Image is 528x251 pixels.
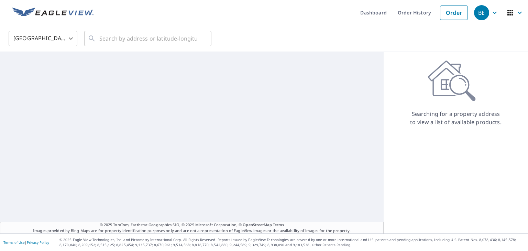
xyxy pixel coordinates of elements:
a: Terms of Use [3,240,25,245]
a: Terms [273,222,284,227]
a: Order [440,6,468,20]
span: © 2025 TomTom, Earthstar Geographics SIO, © 2025 Microsoft Corporation, © [100,222,284,228]
a: Privacy Policy [27,240,49,245]
p: © 2025 Eagle View Technologies, Inc. and Pictometry International Corp. All Rights Reserved. Repo... [59,237,525,248]
a: OpenStreetMap [243,222,272,227]
p: Searching for a property address to view a list of available products. [410,110,502,126]
div: BE [474,5,489,20]
p: | [3,240,49,244]
img: EV Logo [12,8,93,18]
input: Search by address or latitude-longitude [99,29,197,48]
div: [GEOGRAPHIC_DATA] [9,29,77,48]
